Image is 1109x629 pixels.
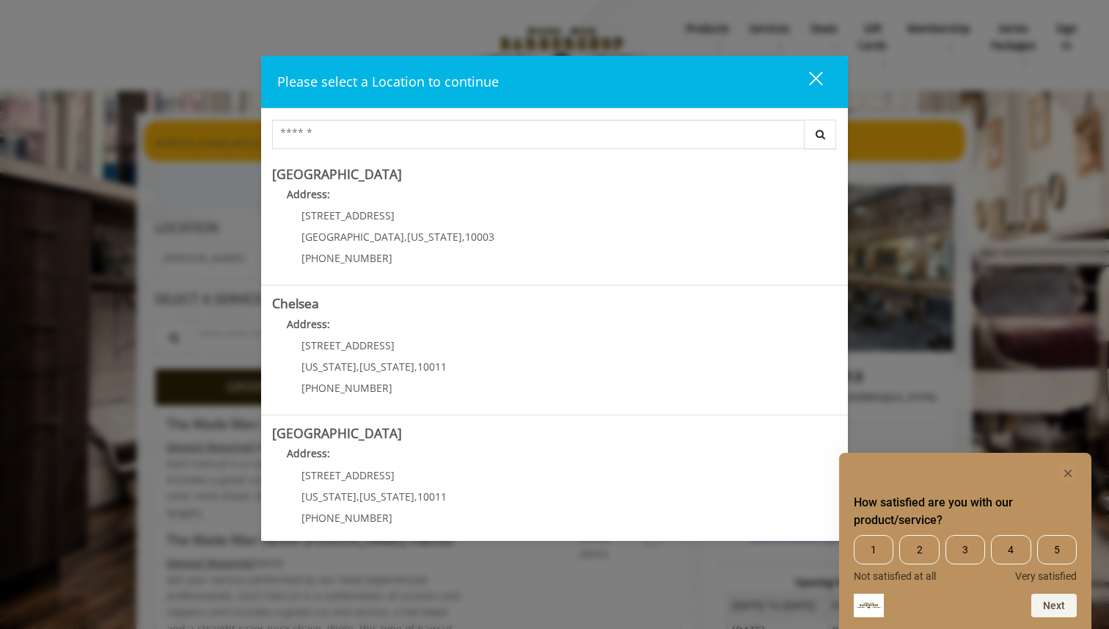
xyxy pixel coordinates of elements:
div: How satisfied are you with our product/service? Select an option from 1 to 5, with 1 being Not sa... [854,465,1077,617]
span: , [356,490,359,503]
span: [US_STATE] [301,360,356,374]
span: [STREET_ADDRESS] [301,468,395,482]
span: 1 [854,535,893,564]
span: , [414,490,417,503]
span: 3 [945,535,985,564]
span: [PHONE_NUMBER] [301,511,392,525]
span: [US_STATE] [359,360,414,374]
b: Address: [287,446,330,460]
span: , [356,360,359,374]
b: [GEOGRAPHIC_DATA] [272,165,402,183]
span: 10003 [465,230,494,244]
span: , [462,230,465,244]
div: close dialog [792,70,821,92]
span: [PHONE_NUMBER] [301,251,392,265]
span: [US_STATE] [301,490,356,503]
span: Not satisfied at all [854,570,936,582]
input: Search Center [272,120,805,149]
span: [STREET_ADDRESS] [301,208,395,222]
span: [PHONE_NUMBER] [301,381,392,395]
span: , [414,360,417,374]
span: 10011 [417,490,447,503]
button: Hide survey [1059,465,1077,482]
b: [GEOGRAPHIC_DATA] [272,424,402,442]
h2: How satisfied are you with our product/service? Select an option from 1 to 5, with 1 being Not sa... [854,494,1077,529]
span: [US_STATE] [407,230,462,244]
b: Address: [287,317,330,331]
span: [STREET_ADDRESS] [301,338,395,352]
span: [US_STATE] [359,490,414,503]
span: 2 [899,535,939,564]
span: Very satisfied [1015,570,1077,582]
span: Please select a Location to continue [277,73,499,90]
span: 5 [1037,535,1077,564]
i: Search button [812,129,829,139]
b: Chelsea [272,294,319,312]
span: 10011 [417,360,447,374]
button: Next question [1031,594,1077,617]
b: Address: [287,187,330,201]
button: close dialog [782,67,832,97]
span: 4 [991,535,1031,564]
span: , [404,230,407,244]
div: Center Select [272,120,837,156]
div: How satisfied are you with our product/service? Select an option from 1 to 5, with 1 being Not sa... [854,535,1077,582]
span: [GEOGRAPHIC_DATA] [301,230,404,244]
